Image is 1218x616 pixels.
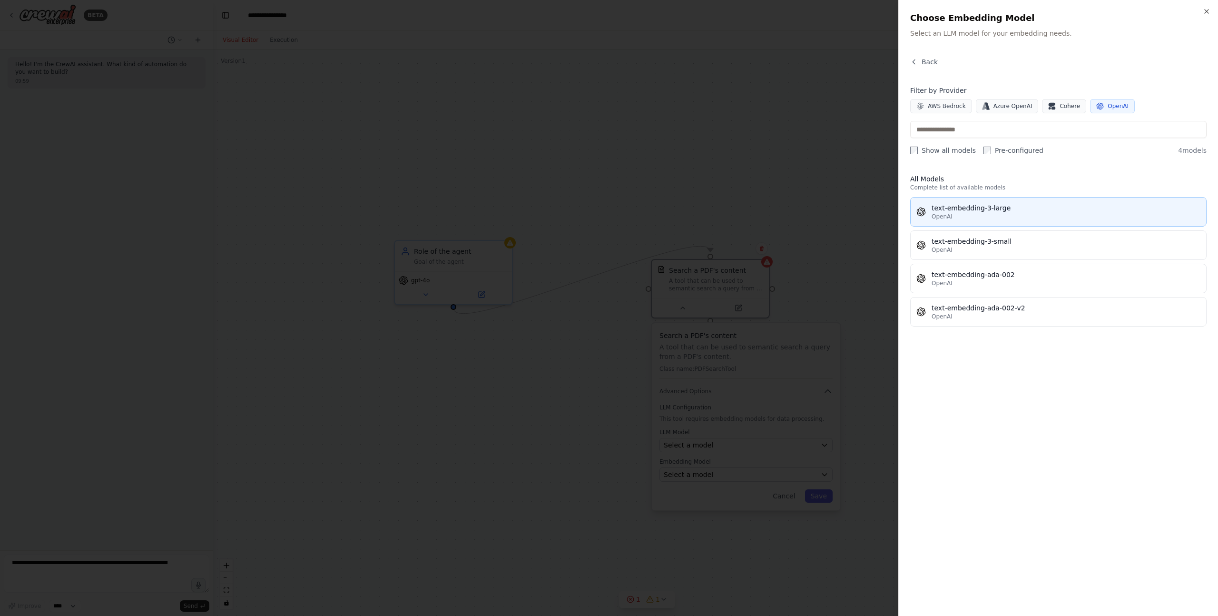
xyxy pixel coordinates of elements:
span: OpenAI [1108,102,1129,110]
div: text-embedding-3-small [932,237,1200,246]
span: 4 models [1178,146,1207,155]
input: Pre-configured [983,147,991,154]
span: Cohere [1060,102,1080,110]
span: OpenAI [932,246,953,254]
span: OpenAI [932,279,953,287]
p: Complete list of available models [910,184,1207,191]
div: text-embedding-3-large [932,203,1200,213]
h3: All Models [910,174,1207,184]
button: text-embedding-3-smallOpenAI [910,230,1207,260]
div: text-embedding-ada-002 [932,270,1200,279]
button: Cohere [1042,99,1086,113]
button: Back [910,57,938,67]
span: OpenAI [932,213,953,220]
span: Azure OpenAI [993,102,1032,110]
span: OpenAI [932,313,953,320]
h4: Filter by Provider [910,86,1207,95]
button: text-embedding-3-largeOpenAI [910,197,1207,227]
button: Azure OpenAI [976,99,1039,113]
button: text-embedding-ada-002-v2OpenAI [910,297,1207,327]
p: Select an LLM model for your embedding needs. [910,29,1207,38]
button: text-embedding-ada-002OpenAI [910,264,1207,293]
span: AWS Bedrock [928,102,966,110]
button: AWS Bedrock [910,99,972,113]
div: text-embedding-ada-002-v2 [932,303,1200,313]
h2: Choose Embedding Model [910,11,1207,25]
button: OpenAI [1090,99,1135,113]
span: Back [922,57,938,67]
label: Show all models [910,146,976,155]
label: Pre-configured [983,146,1043,155]
input: Show all models [910,147,918,154]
